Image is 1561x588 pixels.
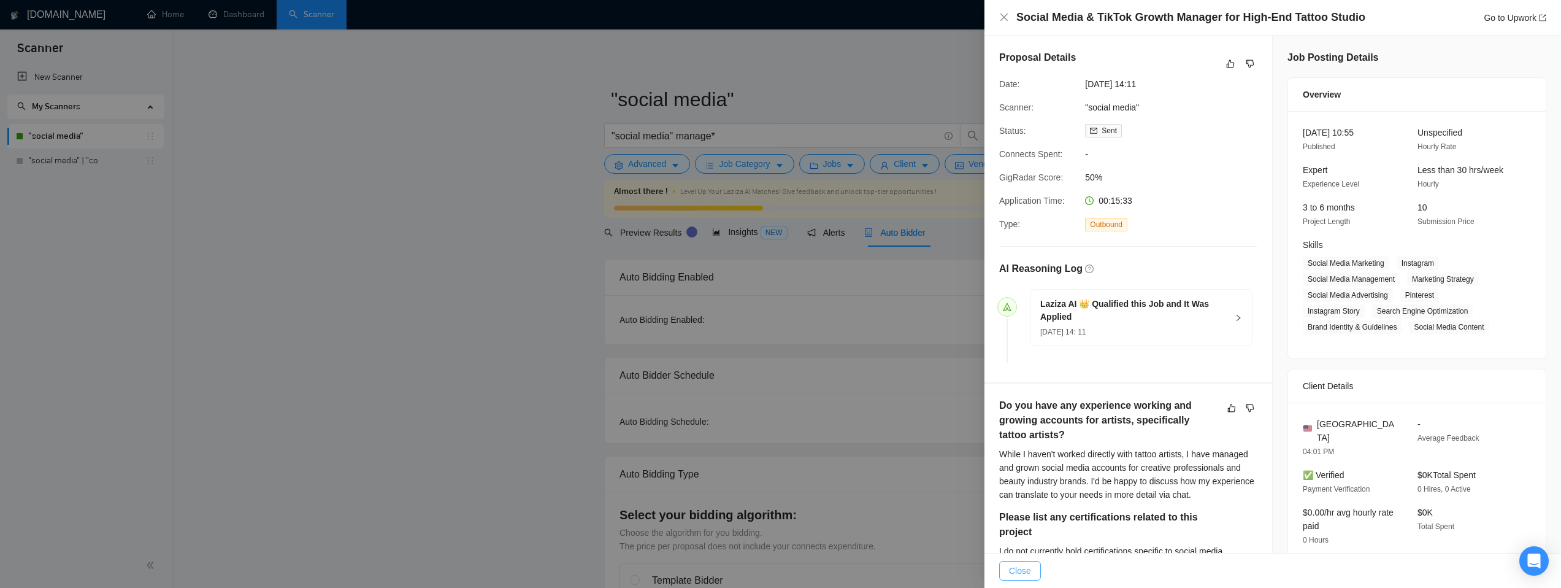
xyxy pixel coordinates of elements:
span: [DATE] 14: 11 [1040,328,1086,336]
span: Less than 30 hrs/week [1417,165,1503,175]
span: Pinterest [1400,288,1439,302]
span: question-circle [1085,265,1094,273]
span: 00:15:33 [1099,196,1132,206]
span: Average Feedback [1417,434,1479,443]
span: dislike [1246,403,1254,413]
span: export [1539,14,1546,21]
span: Type: [999,219,1020,229]
h5: AI Reasoning Log [999,261,1083,276]
span: Social Media Advertising [1303,288,1393,302]
span: 0 Hires, 0 Active [1417,485,1471,493]
span: Application Time: [999,196,1065,206]
span: GigRadar Score: [999,172,1063,182]
button: dislike [1243,56,1257,71]
h5: Job Posting Details [1287,50,1378,65]
span: Instagram Story [1303,304,1365,318]
span: clock-circle [1085,196,1094,205]
span: Hourly [1417,180,1439,188]
span: Total Spent [1417,522,1454,531]
span: [GEOGRAPHIC_DATA] [1317,417,1398,444]
span: 0 Hours [1303,536,1329,544]
span: mail [1090,127,1097,134]
span: Expert [1303,165,1327,175]
span: 3 to 6 months [1303,203,1355,212]
span: Skills [1303,240,1323,250]
span: 50% [1085,171,1269,184]
button: dislike [1243,401,1257,416]
span: ✅ Verified [1303,470,1344,480]
span: send [1003,303,1011,311]
span: "social media" [1085,101,1269,114]
span: Instagram [1397,257,1439,270]
span: Social Media Content [1409,320,1489,334]
span: $0.00/hr avg hourly rate paid [1303,508,1394,531]
span: Experience Level [1303,180,1359,188]
span: Date: [999,79,1019,89]
span: right [1235,314,1242,322]
h5: Laziza AI 👑 Qualified this Job and It Was Applied [1040,298,1227,323]
span: [DATE] 10:55 [1303,128,1354,137]
span: Hourly Rate [1417,142,1456,151]
h4: Social Media & TikTok Growth Manager for High-End Tattoo Studio [1016,10,1365,25]
span: close [999,12,1009,22]
h5: Do you have any experience working and growing accounts for artists, specifically tattoo artists? [999,398,1219,443]
span: 10 [1417,203,1427,212]
span: - [1085,147,1269,161]
button: like [1223,56,1238,71]
span: Brand Identity & Guidelines [1303,320,1402,334]
h5: Proposal Details [999,50,1076,65]
span: Status: [999,126,1026,136]
span: - [1417,419,1421,429]
button: Close [999,12,1009,23]
span: Social Media Marketing [1303,257,1389,270]
span: Published [1303,142,1335,151]
span: Social Media Management [1303,273,1400,286]
span: Payment Verification [1303,485,1370,493]
span: Connects Spent: [999,149,1063,159]
h5: Please list any certifications related to this project [999,510,1219,540]
span: dislike [1246,59,1254,69]
span: Close [1009,564,1031,578]
span: Unspecified [1417,128,1462,137]
span: Search Engine Optimization [1372,304,1473,318]
button: Close [999,561,1041,581]
span: Marketing Strategy [1407,273,1479,286]
span: Sent [1102,126,1117,135]
span: Overview [1303,88,1341,101]
span: 04:01 PM [1303,447,1334,456]
span: $0K Total Spent [1417,470,1476,480]
span: Submission Price [1417,217,1475,226]
span: like [1226,59,1235,69]
button: like [1224,401,1239,416]
span: Scanner: [999,103,1034,112]
span: [DATE] 14:11 [1085,77,1269,91]
span: Outbound [1085,218,1127,231]
a: Go to Upworkexport [1484,13,1546,23]
img: 🇺🇸 [1303,424,1312,433]
span: $0K [1417,508,1433,517]
span: like [1227,403,1236,413]
span: Project Length [1303,217,1350,226]
div: While I haven't worked directly with tattoo artists, I have managed and grown social media accoun... [999,447,1257,501]
div: Client Details [1303,369,1531,403]
div: Open Intercom Messenger [1519,546,1549,576]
